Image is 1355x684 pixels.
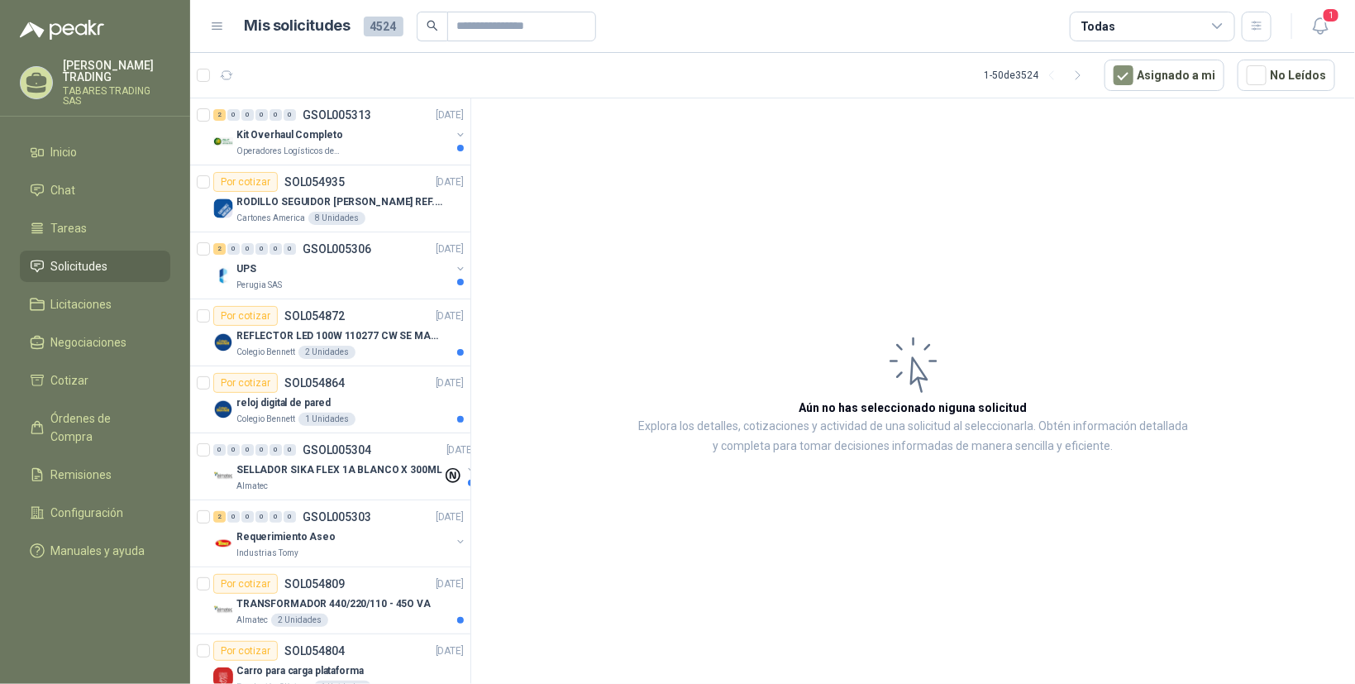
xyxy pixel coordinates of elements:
img: Company Logo [213,466,233,486]
div: Por cotizar [213,574,278,594]
div: 0 [270,511,282,523]
a: Inicio [20,136,170,168]
p: [DATE] [436,643,464,659]
div: 0 [284,444,296,456]
img: Logo peakr [20,20,104,40]
p: [PERSON_NAME] TRADING [63,60,170,83]
p: SOL054935 [284,176,345,188]
button: 1 [1305,12,1335,41]
div: 1 - 50 de 3524 [984,62,1091,88]
span: Configuración [51,504,124,522]
img: Company Logo [213,332,233,352]
p: SOL054804 [284,645,345,657]
p: Colegio Bennett [236,413,295,426]
p: Operadores Logísticos del Caribe [236,145,341,158]
a: 2 0 0 0 0 0 GSOL005306[DATE] Company LogoUPSPerugia SAS [213,239,467,292]
p: [DATE] [436,108,464,123]
span: Licitaciones [51,295,112,313]
img: Company Logo [213,399,233,419]
p: GSOL005304 [303,444,371,456]
h3: Aún no has seleccionado niguna solicitud [799,399,1028,417]
a: 2 0 0 0 0 0 GSOL005303[DATE] Company LogoRequerimiento AseoIndustrias Tomy [213,507,467,560]
a: Por cotizarSOL054935[DATE] Company LogoRODILLO SEGUIDOR [PERSON_NAME] REF. NATV-17-PPA [PERSON_NA... [190,165,470,232]
a: Tareas [20,213,170,244]
div: 0 [255,511,268,523]
p: Requerimiento Aseo [236,529,336,545]
p: GSOL005303 [303,511,371,523]
span: Tareas [51,219,88,237]
div: 2 Unidades [298,346,355,359]
a: Cotizar [20,365,170,396]
div: Por cotizar [213,172,278,192]
p: [DATE] [436,375,464,391]
p: [DATE] [436,576,464,592]
a: Licitaciones [20,289,170,320]
div: 0 [255,243,268,255]
span: 1 [1322,7,1340,23]
span: 4524 [364,17,403,36]
p: SOL054864 [284,377,345,389]
div: 0 [255,444,268,456]
button: Asignado a mi [1105,60,1224,91]
div: 0 [213,444,226,456]
p: Explora los detalles, cotizaciones y actividad de una solicitud al seleccionarla. Obtén informaci... [637,417,1190,457]
p: Almatec [236,480,268,493]
div: 1 Unidades [298,413,355,426]
a: Chat [20,175,170,206]
div: 0 [227,243,240,255]
div: 8 Unidades [308,212,365,225]
img: Company Logo [213,533,233,553]
div: Por cotizar [213,641,278,661]
div: 0 [227,109,240,121]
div: 2 [213,109,226,121]
a: Negociaciones [20,327,170,358]
img: Company Logo [213,265,233,285]
p: GSOL005313 [303,109,371,121]
p: [DATE] [436,175,464,190]
p: TRANSFORMADOR 440/220/110 - 45O VA [236,596,431,612]
h1: Mis solicitudes [245,14,351,38]
div: 2 [213,243,226,255]
div: 0 [284,511,296,523]
a: Por cotizarSOL054872[DATE] Company LogoREFLECTOR LED 100W 110277 CW SE MARCA: PILA BY PHILIPSCole... [190,299,470,366]
p: TABARES TRADING SAS [63,86,170,106]
a: Órdenes de Compra [20,403,170,452]
span: search [427,20,438,31]
a: Remisiones [20,459,170,490]
p: reloj digital de pared [236,395,331,411]
div: 0 [255,109,268,121]
div: 2 [213,511,226,523]
div: Por cotizar [213,306,278,326]
p: Almatec [236,614,268,627]
p: Kit Overhaul Completo [236,127,342,143]
a: Por cotizarSOL054809[DATE] Company LogoTRANSFORMADOR 440/220/110 - 45O VAAlmatec2 Unidades [190,567,470,634]
a: Configuración [20,497,170,529]
div: Por cotizar [213,373,278,393]
div: 0 [241,109,254,121]
p: REFLECTOR LED 100W 110277 CW SE MARCA: PILA BY PHILIPS [236,328,442,344]
span: Remisiones [51,466,112,484]
p: SOL054809 [284,578,345,590]
p: RODILLO SEGUIDOR [PERSON_NAME] REF. NATV-17-PPA [PERSON_NAME] [236,194,442,210]
p: Industrias Tomy [236,547,298,560]
span: Inicio [51,143,78,161]
span: Solicitudes [51,257,108,275]
div: 0 [270,243,282,255]
a: Solicitudes [20,251,170,282]
p: Colegio Bennett [236,346,295,359]
p: [DATE] [446,442,475,458]
span: Negociaciones [51,333,127,352]
div: 0 [284,243,296,255]
img: Company Logo [213,132,233,151]
p: UPS [236,261,256,277]
a: Manuales y ayuda [20,535,170,567]
button: No Leídos [1238,60,1335,91]
div: 0 [241,444,254,456]
span: Manuales y ayuda [51,542,146,560]
p: [DATE] [436,309,464,324]
img: Company Logo [213,600,233,620]
p: Carro para carga plataforma [236,663,364,679]
img: Company Logo [213,199,233,218]
div: 0 [270,109,282,121]
p: SOL054872 [284,310,345,322]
